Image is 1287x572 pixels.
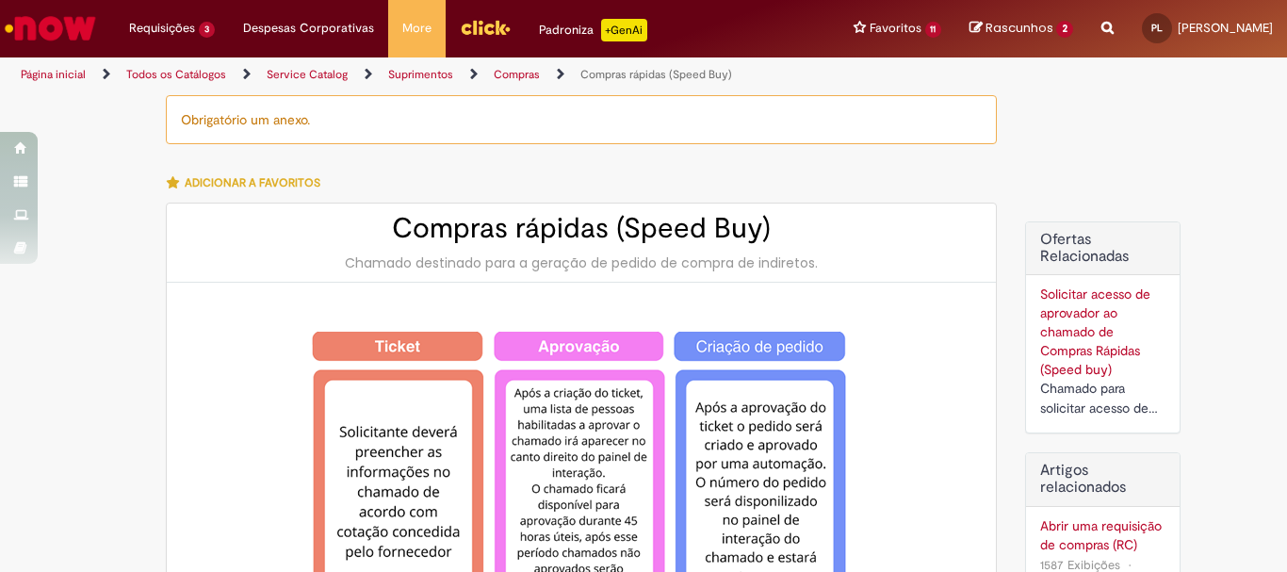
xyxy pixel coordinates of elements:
span: 2 [1056,21,1073,38]
a: Compras [494,67,540,82]
a: Todos os Catálogos [126,67,226,82]
a: Compras rápidas (Speed Buy) [580,67,732,82]
div: Padroniza [539,19,647,41]
div: Chamado para solicitar acesso de aprovador ao ticket de Speed buy [1040,379,1165,418]
span: Rascunhos [986,19,1053,37]
span: PL [1151,22,1163,34]
a: Abrir uma requisição de compras (RC) [1040,516,1165,554]
ul: Trilhas de página [14,57,844,92]
span: Adicionar a Favoritos [185,175,320,190]
img: click_logo_yellow_360x200.png [460,13,511,41]
h3: Artigos relacionados [1040,463,1165,496]
a: Suprimentos [388,67,453,82]
span: Favoritos [870,19,921,38]
span: Requisições [129,19,195,38]
a: Solicitar acesso de aprovador ao chamado de Compras Rápidas (Speed buy) [1040,286,1150,378]
h2: Compras rápidas (Speed Buy) [186,213,977,244]
div: Ofertas Relacionadas [1025,221,1181,433]
h2: Ofertas Relacionadas [1040,232,1165,265]
a: Rascunhos [969,20,1073,38]
div: Obrigatório um anexo. [166,95,997,144]
img: ServiceNow [2,9,99,47]
div: Chamado destinado para a geração de pedido de compra de indiretos. [186,253,977,272]
span: More [402,19,432,38]
span: 3 [199,22,215,38]
span: Despesas Corporativas [243,19,374,38]
button: Adicionar a Favoritos [166,163,331,203]
a: Página inicial [21,67,86,82]
span: 11 [925,22,942,38]
span: [PERSON_NAME] [1178,20,1273,36]
a: Service Catalog [267,67,348,82]
p: +GenAi [601,19,647,41]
